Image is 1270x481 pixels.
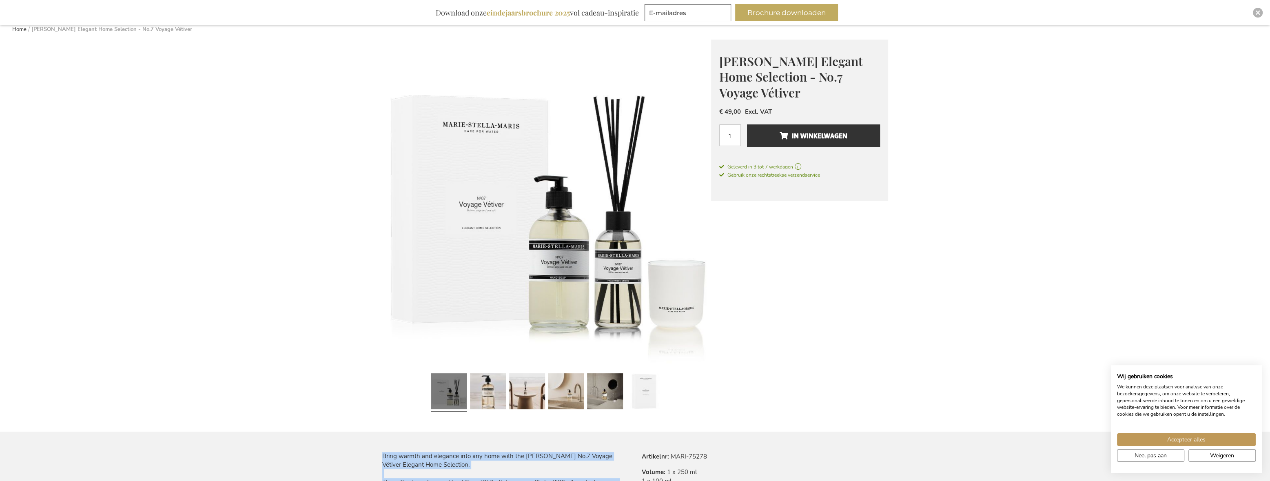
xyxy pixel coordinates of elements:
[1117,449,1184,462] button: Pas cookie voorkeuren aan
[1135,451,1167,460] span: Nee, pas aan
[587,370,623,415] a: Marie-Stella-Maris Elegant Home Selection - No.7 Voyage Vétiver
[382,40,711,368] img: Marie-Stella-Maris Elegant Home Selection - No.7 Voyage Vétiver
[1167,435,1206,444] span: Accepteer alles
[645,4,734,24] form: marketing offers and promotions
[1188,449,1256,462] button: Alle cookies weigeren
[719,171,820,179] a: Gebruik onze rechtstreekse verzendservice
[509,370,545,415] a: Marie-Stella-Maris Elegant Home Selection - No.7 Voyage Vétiver
[780,129,847,142] span: In Winkelwagen
[747,124,880,147] button: In Winkelwagen
[1255,10,1260,15] img: Close
[719,163,880,171] a: Geleverd in 3 tot 7 werkdagen
[1117,373,1256,380] h2: Wij gebruiken cookies
[1253,8,1263,18] div: Close
[745,108,772,116] span: Excl. VAT
[487,8,570,18] b: eindejaarsbrochure 2025
[31,26,192,33] strong: [PERSON_NAME] Elegant Home Selection - No.7 Voyage Vétiver
[548,370,584,415] a: Marie-Stella-Maris Elegant Home Selection - No.7 Voyage Vétiver
[719,108,741,116] span: € 49,00
[626,370,662,415] a: Marie-Stella-Maris Elegant Home Selection - No.7 Voyage Vétiver
[1117,433,1256,446] button: Accepteer alle cookies
[719,53,863,101] span: [PERSON_NAME] Elegant Home Selection - No.7 Voyage Vétiver
[12,26,27,33] a: Home
[719,124,741,146] input: Aantal
[1210,451,1234,460] span: Weigeren
[431,370,467,415] a: Marie-Stella-Maris Elegant Home Selection - No.7 Voyage Vétiver
[1117,383,1256,418] p: We kunnen deze plaatsen voor analyse van onze bezoekersgegevens, om onze website te verbeteren, g...
[645,4,731,21] input: E-mailadres
[432,4,643,21] div: Download onze vol cadeau-inspiratie
[470,370,506,415] a: Marie-Stella-Maris Elegant Home Selection - No.7 Voyage Vétiver
[719,172,820,178] span: Gebruik onze rechtstreekse verzendservice
[735,4,838,21] button: Brochure downloaden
